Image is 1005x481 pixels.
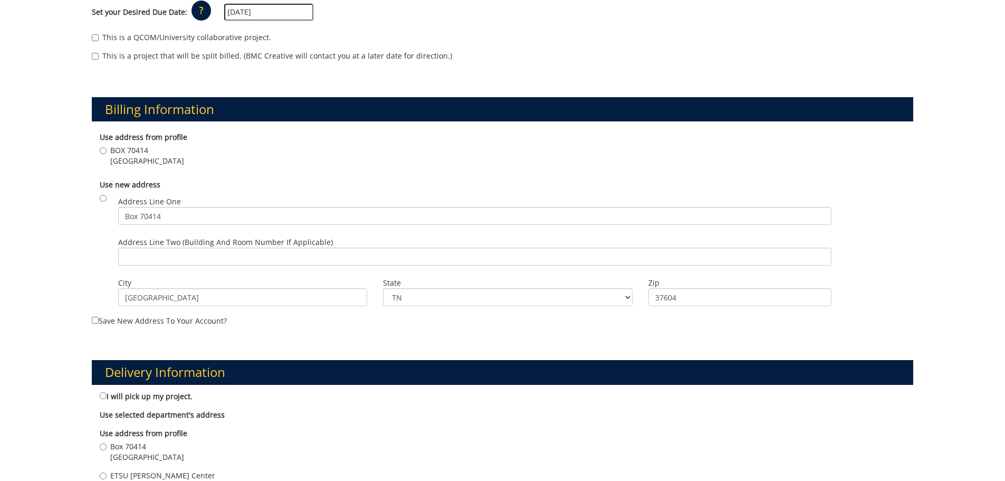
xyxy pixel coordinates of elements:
[92,51,452,61] label: This is a project that will be split billed. (BMC Creative will contact you at a later date for d...
[118,288,368,306] input: City
[92,7,187,17] label: Set your Desired Due Date:
[110,441,184,452] span: Box 70414
[100,473,107,479] input: ETSU [PERSON_NAME] Center [STREET_ADDRESS][PERSON_NAME] [GEOGRAPHIC_DATA]
[110,470,236,481] span: ETSU [PERSON_NAME] Center
[118,196,831,225] label: Address Line One
[92,97,914,121] h3: Billing Information
[100,428,187,438] b: Use address from profile
[192,1,211,21] p: ?
[100,147,107,154] input: BOX 70414 [GEOGRAPHIC_DATA]
[110,452,184,463] span: [GEOGRAPHIC_DATA]
[100,390,193,402] label: I will pick up my project.
[110,156,184,166] span: [GEOGRAPHIC_DATA]
[110,145,184,156] span: BOX 70414
[224,4,313,21] input: MM/DD/YYYY
[118,207,831,225] input: Address Line One
[383,278,633,288] label: State
[100,410,225,420] b: Use selected department's address
[100,132,187,142] b: Use address from profile
[648,278,831,288] label: Zip
[648,288,831,306] input: Zip
[100,180,160,190] b: Use new address
[92,317,99,324] input: Save new address to your account?
[118,278,368,288] label: City
[92,360,914,384] h3: Delivery Information
[92,34,99,41] input: This is a QCOM/University collaborative project.
[92,53,99,60] input: This is a project that will be split billed. (BMC Creative will contact you at a later date for d...
[100,444,107,450] input: Box 70414 [GEOGRAPHIC_DATA]
[118,248,831,266] input: Address Line Two (Building and Room Number if applicable)
[118,237,831,266] label: Address Line Two (Building and Room Number if applicable)
[100,392,107,399] input: I will pick up my project.
[92,32,271,43] label: This is a QCOM/University collaborative project.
